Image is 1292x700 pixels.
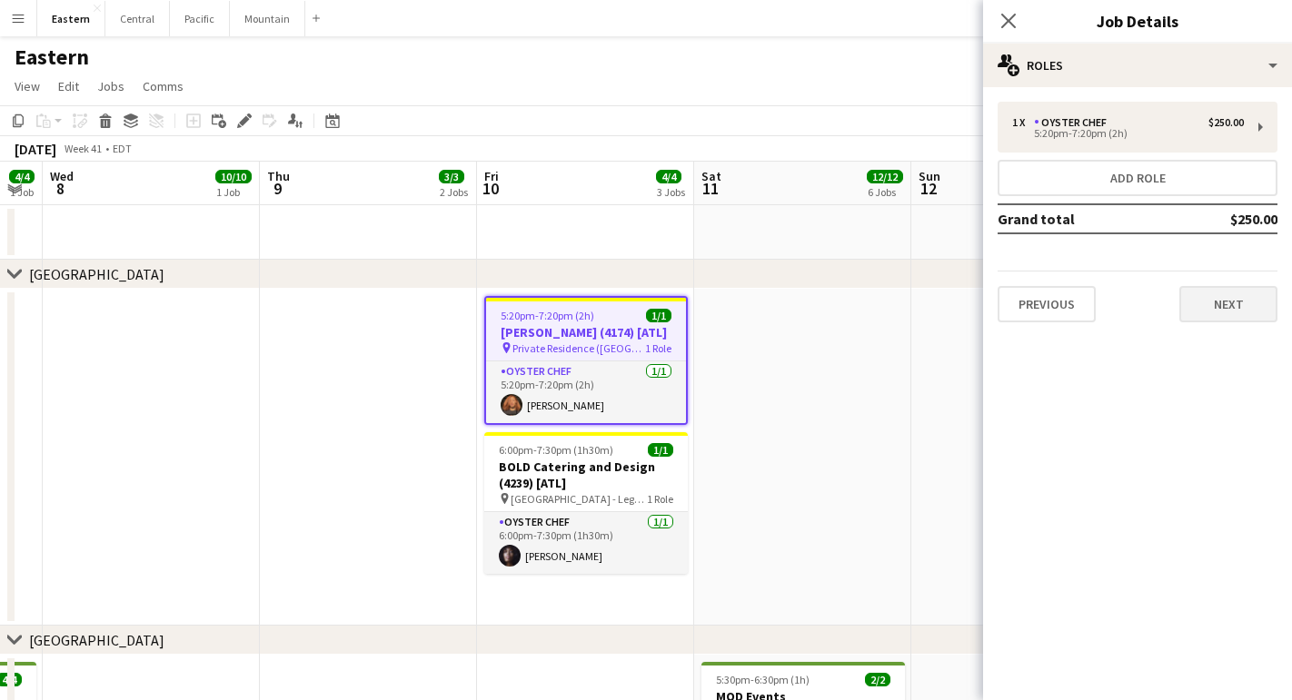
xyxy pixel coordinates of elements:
[482,178,499,199] span: 10
[29,265,164,283] div: [GEOGRAPHIC_DATA]
[10,185,34,199] div: 1 Job
[439,170,464,183] span: 3/3
[512,341,645,355] span: Private Residence ([GEOGRAPHIC_DATA], [GEOGRAPHIC_DATA])
[865,673,890,686] span: 2/2
[143,78,184,94] span: Comms
[9,170,35,183] span: 4/4
[998,204,1170,233] td: Grand total
[215,170,252,183] span: 10/10
[998,160,1277,196] button: Add role
[484,168,499,184] span: Fri
[29,631,164,649] div: [GEOGRAPHIC_DATA]
[113,142,132,155] div: EDT
[47,178,74,199] span: 8
[216,185,251,199] div: 1 Job
[484,432,688,574] app-job-card: 6:00pm-7:30pm (1h30m)1/1BOLD Catering and Design (4239) [ATL] [GEOGRAPHIC_DATA] - Legacy Lookout ...
[998,286,1096,322] button: Previous
[647,492,673,506] span: 1 Role
[50,168,74,184] span: Wed
[983,44,1292,87] div: Roles
[230,1,305,36] button: Mountain
[1012,116,1034,129] div: 1 x
[105,1,170,36] button: Central
[1170,204,1277,233] td: $250.00
[919,168,940,184] span: Sun
[499,443,613,457] span: 6:00pm-7:30pm (1h30m)
[58,78,79,94] span: Edit
[1012,129,1244,138] div: 5:20pm-7:20pm (2h)
[486,361,686,423] app-card-role: Oyster Chef1/15:20pm-7:20pm (2h)[PERSON_NAME]
[37,1,105,36] button: Eastern
[440,185,468,199] div: 2 Jobs
[1034,116,1114,129] div: Oyster Chef
[983,9,1292,33] h3: Job Details
[1208,116,1244,129] div: $250.00
[701,168,721,184] span: Sat
[657,185,685,199] div: 3 Jobs
[7,74,47,98] a: View
[170,1,230,36] button: Pacific
[484,296,688,425] app-job-card: 5:20pm-7:20pm (2h)1/1[PERSON_NAME] (4174) [ATL] Private Residence ([GEOGRAPHIC_DATA], [GEOGRAPHIC...
[645,341,671,355] span: 1 Role
[15,78,40,94] span: View
[90,74,132,98] a: Jobs
[486,324,686,340] h3: [PERSON_NAME] (4174) [ATL]
[867,170,903,183] span: 12/12
[267,168,290,184] span: Thu
[15,44,89,71] h1: Eastern
[656,170,681,183] span: 4/4
[97,78,124,94] span: Jobs
[264,178,290,199] span: 9
[916,178,940,199] span: 12
[648,443,673,457] span: 1/1
[501,309,594,322] span: 5:20pm-7:20pm (2h)
[1179,286,1277,322] button: Next
[511,492,647,506] span: [GEOGRAPHIC_DATA] - Legacy Lookout ([GEOGRAPHIC_DATA], [GEOGRAPHIC_DATA])
[484,512,688,574] app-card-role: Oyster Chef1/16:00pm-7:30pm (1h30m)[PERSON_NAME]
[484,458,688,491] h3: BOLD Catering and Design (4239) [ATL]
[868,185,902,199] div: 6 Jobs
[15,140,56,158] div: [DATE]
[51,74,86,98] a: Edit
[646,309,671,322] span: 1/1
[699,178,721,199] span: 11
[135,74,191,98] a: Comms
[60,142,105,155] span: Week 41
[716,673,810,686] span: 5:30pm-6:30pm (1h)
